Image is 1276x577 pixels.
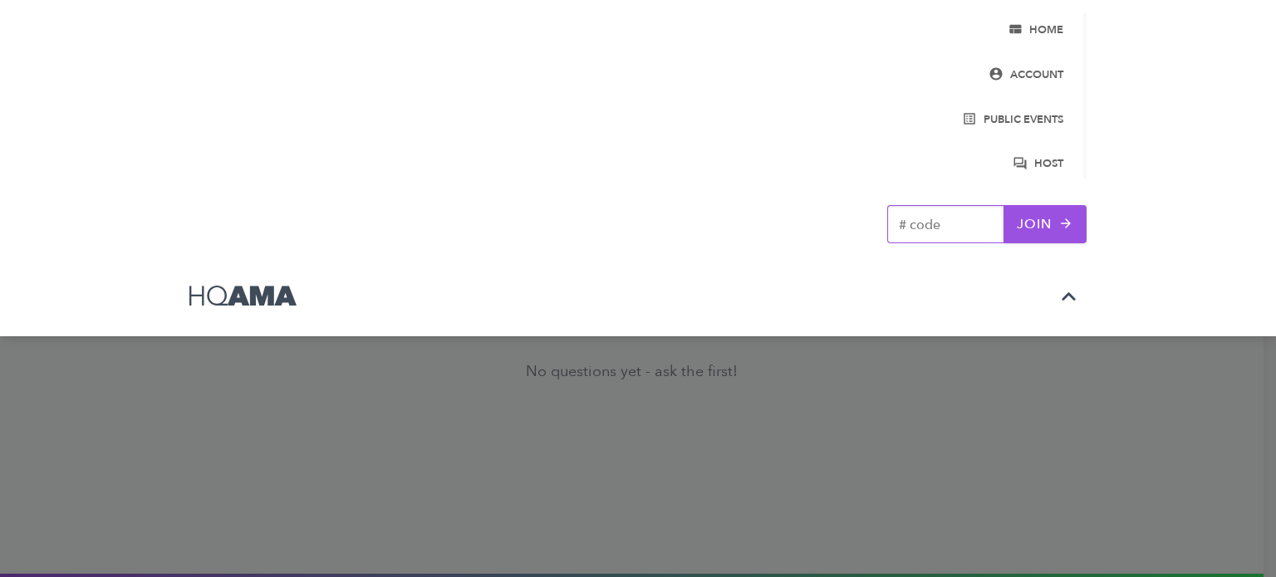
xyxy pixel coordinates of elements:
span: account [950,66,1063,85]
span: home [950,21,1063,40]
button: join [1004,205,1087,243]
span: join [1017,213,1073,236]
span: host [950,154,1063,174]
span: public events [950,110,1063,130]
